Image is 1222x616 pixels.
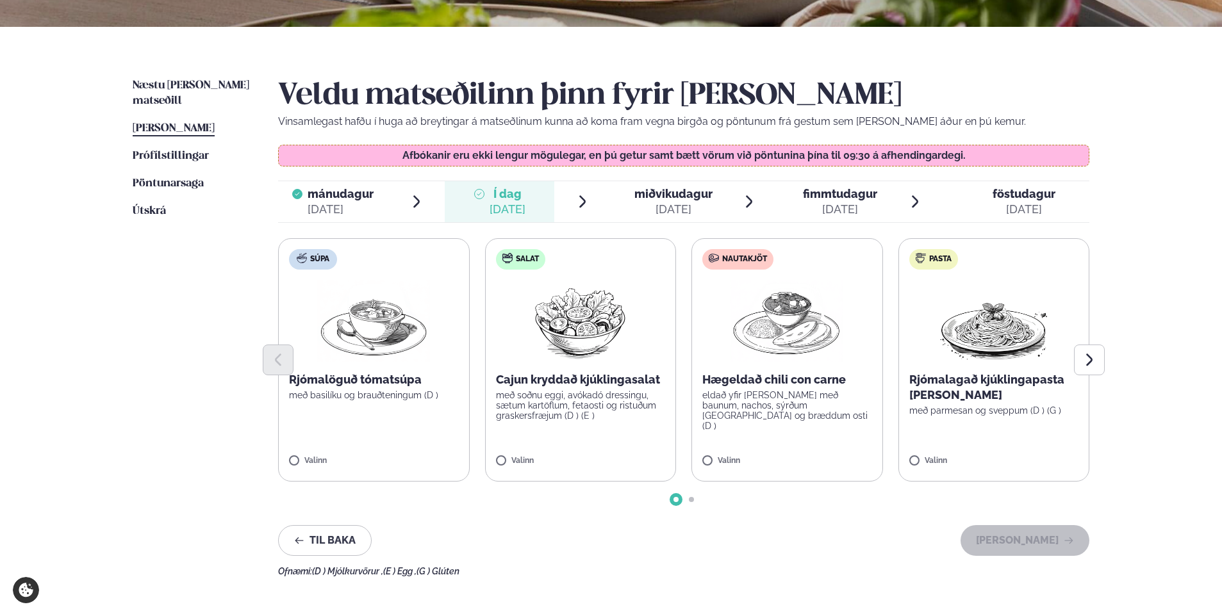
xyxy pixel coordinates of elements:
span: Go to slide 2 [689,497,694,502]
span: Pöntunarsaga [133,178,204,189]
div: [DATE] [490,202,525,217]
div: Ofnæmi: [278,566,1089,576]
p: Hægeldað chili con carne [702,372,872,387]
span: (E ) Egg , [383,566,417,576]
a: Pöntunarsaga [133,176,204,191]
span: (D ) Mjólkurvörur , [312,566,383,576]
img: soup.svg [297,253,307,263]
button: Next slide [1074,344,1105,375]
p: Afbókanir eru ekki lengur mögulegar, en þú getur samt bætt vörum við pöntunina þína til 09:30 á a... [292,150,1077,161]
img: Salad.png [524,280,637,362]
p: Rjómalagað kjúklingapasta [PERSON_NAME] [909,372,1079,403]
span: Pasta [929,254,952,264]
span: miðvikudagur [634,187,713,200]
span: (G ) Glúten [417,566,459,576]
h2: Veldu matseðilinn þinn fyrir [PERSON_NAME] [278,78,1089,114]
p: Vinsamlegast hafðu í huga að breytingar á matseðlinum kunna að koma fram vegna birgða og pöntunum... [278,114,1089,129]
span: Í dag [490,186,525,202]
p: með parmesan og sveppum (D ) (G ) [909,405,1079,416]
p: með soðnu eggi, avókadó dressingu, sætum kartöflum, fetaosti og ristuðum graskersfræjum (D ) (E ) [496,390,666,421]
button: [PERSON_NAME] [961,525,1089,556]
a: Cookie settings [13,577,39,603]
img: Curry-Rice-Naan.png [731,280,843,362]
img: Spagetti.png [937,280,1050,362]
span: Súpa [310,254,329,264]
span: mánudagur [308,187,374,200]
span: Go to slide 1 [673,497,679,502]
a: Prófílstillingar [133,149,209,164]
div: [DATE] [993,202,1055,217]
a: [PERSON_NAME] [133,121,215,136]
img: pasta.svg [916,253,926,263]
span: Útskrá [133,206,166,216]
img: Soup.png [317,280,430,362]
p: Cajun kryddað kjúklingasalat [496,372,666,387]
div: [DATE] [634,202,713,217]
p: Rjómalöguð tómatsúpa [289,372,459,387]
span: Prófílstillingar [133,150,209,161]
span: Salat [516,254,539,264]
button: Previous slide [263,344,293,375]
p: með basilíku og brauðteningum (D ) [289,390,459,400]
span: Nautakjöt [722,254,767,264]
span: Næstu [PERSON_NAME] matseðill [133,80,249,106]
img: salad.svg [502,253,513,263]
span: föstudagur [993,187,1055,200]
div: [DATE] [308,202,374,217]
button: Til baka [278,525,372,556]
a: Útskrá [133,204,166,219]
img: beef.svg [709,253,719,263]
a: Næstu [PERSON_NAME] matseðill [133,78,252,109]
p: eldað yfir [PERSON_NAME] með baunum, nachos, sýrðum [GEOGRAPHIC_DATA] og bræddum osti (D ) [702,390,872,431]
div: [DATE] [803,202,877,217]
span: fimmtudagur [803,187,877,200]
span: [PERSON_NAME] [133,123,215,134]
